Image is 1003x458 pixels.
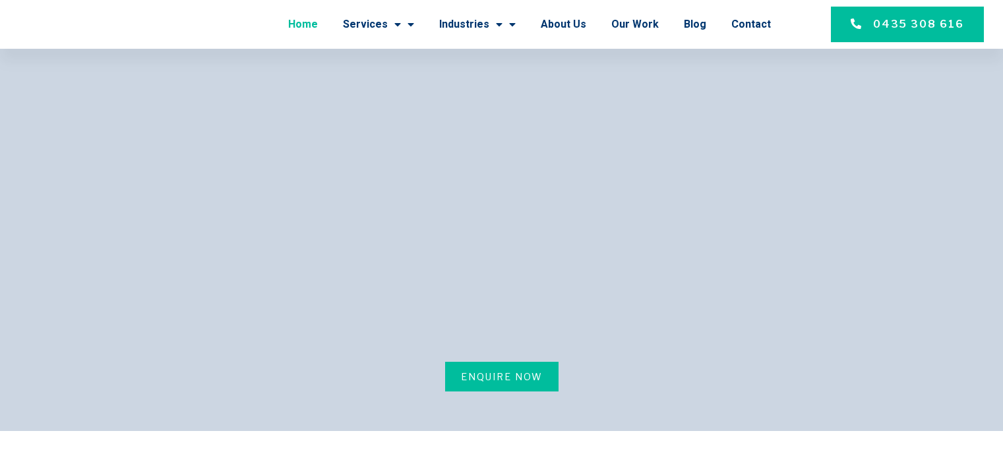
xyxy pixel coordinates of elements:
[541,7,586,42] a: About Us
[439,7,516,42] a: Industries
[288,7,318,42] a: Home
[343,7,414,42] a: Services
[173,7,771,42] nav: Menu
[445,362,559,391] a: Enquire Now
[611,7,659,42] a: Our Work
[831,7,984,42] a: 0435 308 616
[731,7,771,42] a: Contact
[684,7,706,42] a: Blog
[19,10,156,40] img: Final-Logo copy
[461,370,543,384] span: Enquire Now
[873,16,964,32] span: 0435 308 616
